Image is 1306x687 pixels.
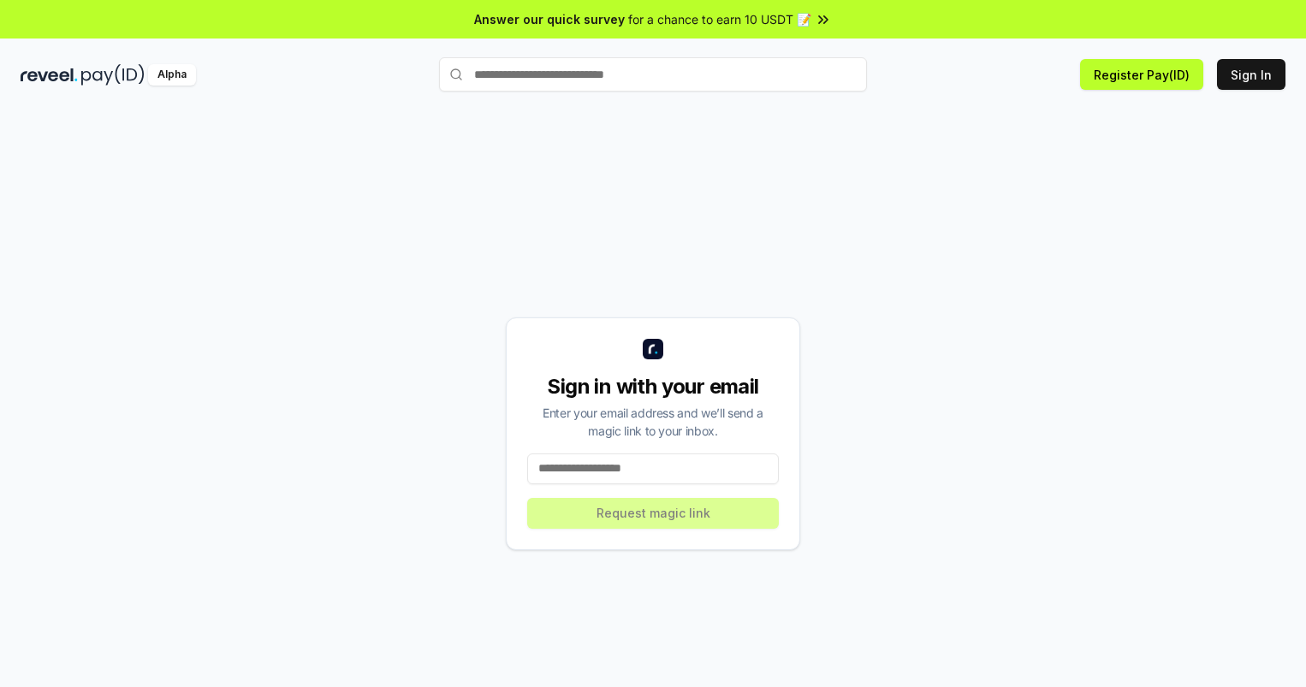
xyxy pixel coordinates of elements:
span: for a chance to earn 10 USDT 📝 [628,10,811,28]
img: reveel_dark [21,64,78,86]
button: Sign In [1217,59,1285,90]
div: Enter your email address and we’ll send a magic link to your inbox. [527,404,779,440]
span: Answer our quick survey [474,10,625,28]
div: Alpha [148,64,196,86]
img: logo_small [643,339,663,359]
div: Sign in with your email [527,373,779,400]
img: pay_id [81,64,145,86]
button: Register Pay(ID) [1080,59,1203,90]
